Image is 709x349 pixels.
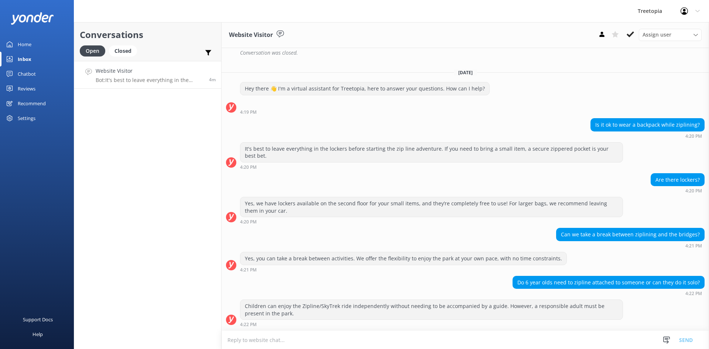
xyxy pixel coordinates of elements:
div: 04:22pm 19-Aug-2025 (UTC -06:00) America/Mexico_City [240,322,623,327]
div: Can we take a break between ziplining and the bridges? [556,228,704,241]
strong: 4:20 PM [685,134,702,138]
div: Reviews [18,81,35,96]
div: Support Docs [23,312,53,327]
a: Website VisitorBot:It's best to leave everything in the lockers before starting the zip line adve... [74,61,221,89]
div: Children can enjoy the Zipline/SkyTrek ride independently without needing to be accompanied by a ... [240,300,623,319]
div: 04:20pm 19-Aug-2025 (UTC -06:00) America/Mexico_City [240,164,623,170]
span: 04:20pm 19-Aug-2025 (UTC -06:00) America/Mexico_City [209,76,216,83]
strong: 4:20 PM [240,165,257,170]
span: Assign user [643,31,671,39]
h4: Website Visitor [96,67,203,75]
div: Do 6 year olds need to zipline attached to someone or can they do it solo? [513,276,704,289]
div: Settings [18,111,35,126]
h2: Conversations [80,28,216,42]
div: Recommend [18,96,46,111]
div: Home [18,37,31,52]
div: Help [32,327,43,342]
div: 04:22pm 19-Aug-2025 (UTC -06:00) America/Mexico_City [513,291,705,296]
div: Yes, we have lockers available on the second floor for your small items, and they’re completely f... [240,197,623,217]
a: Open [80,47,109,55]
div: 2025-08-18T21:25:24.276 [226,47,705,59]
div: 04:21pm 19-Aug-2025 (UTC -06:00) America/Mexico_City [240,267,567,272]
div: 04:20pm 19-Aug-2025 (UTC -06:00) America/Mexico_City [651,188,705,193]
p: Bot: It's best to leave everything in the lockers before starting the zip line adventure. If you ... [96,77,203,83]
strong: 4:21 PM [240,268,257,272]
div: Conversation was closed. [240,47,705,59]
div: It's best to leave everything in the lockers before starting the zip line adventure. If you need ... [240,143,623,162]
div: Inbox [18,52,31,66]
strong: 4:20 PM [240,220,257,224]
h3: Website Visitor [229,30,273,40]
img: yonder-white-logo.png [11,12,54,24]
strong: 4:22 PM [240,322,257,327]
div: 04:19pm 19-Aug-2025 (UTC -06:00) America/Mexico_City [240,109,490,114]
div: Open [80,45,105,57]
div: Closed [109,45,137,57]
div: 04:20pm 19-Aug-2025 (UTC -06:00) America/Mexico_City [590,133,705,138]
strong: 4:21 PM [685,244,702,248]
div: 04:20pm 19-Aug-2025 (UTC -06:00) America/Mexico_City [240,219,623,224]
a: Closed [109,47,141,55]
div: Are there lockers? [651,174,704,186]
div: Assign User [639,29,702,41]
span: [DATE] [454,69,477,76]
div: Yes, you can take a break between activities. We offer the flexibility to enjoy the park at your ... [240,252,566,265]
div: Hey there 👋 I'm a virtual assistant for Treetopia, here to answer your questions. How can I help? [240,82,489,95]
div: Chatbot [18,66,36,81]
div: Is it ok to wear a backpack while ziplining? [591,119,704,131]
strong: 4:20 PM [685,189,702,193]
div: 04:21pm 19-Aug-2025 (UTC -06:00) America/Mexico_City [556,243,705,248]
strong: 4:19 PM [240,110,257,114]
strong: 4:22 PM [685,291,702,296]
